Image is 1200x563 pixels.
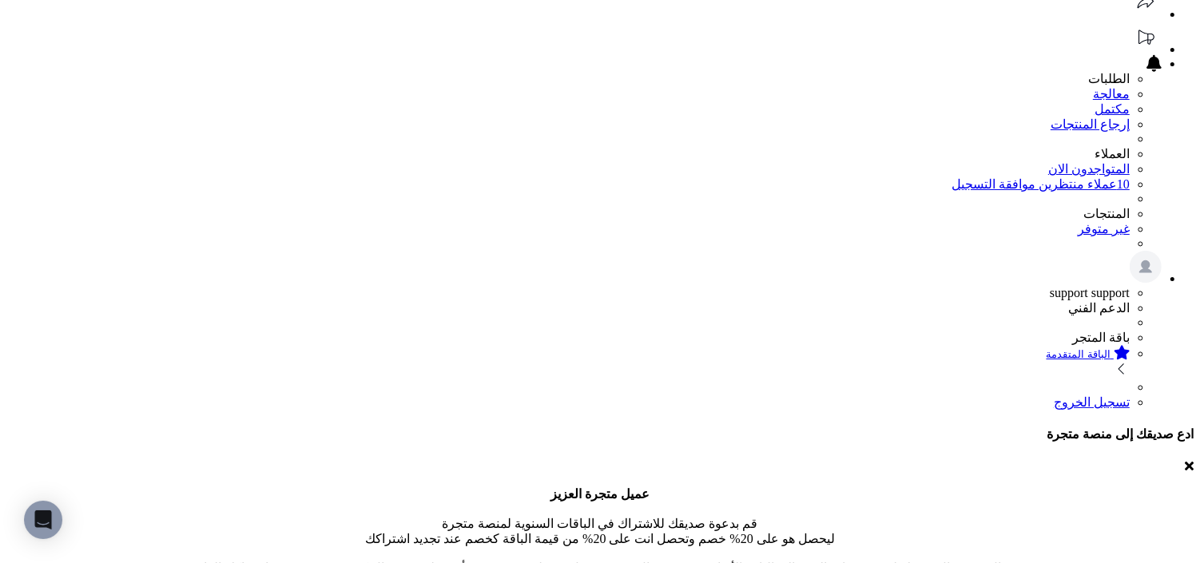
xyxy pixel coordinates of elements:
div: Open Intercom Messenger [24,501,62,539]
li: الدعم الفني [6,300,1130,315]
li: العملاء [6,146,1130,161]
a: 10عملاء منتظرين موافقة التسجيل [952,177,1130,191]
span: 10 [1117,177,1130,191]
a: معالجة [6,86,1130,101]
li: باقة المتجر [6,330,1130,345]
a: تسجيل الخروج [1054,395,1130,409]
li: المنتجات [6,206,1130,221]
a: تحديثات المنصة [1130,42,1162,56]
small: الباقة المتقدمة [1047,348,1111,360]
a: إرجاع المنتجات [1051,117,1130,131]
li: الطلبات [6,71,1130,86]
a: غير متوفر [1078,222,1130,236]
h4: ادع صديقك إلى منصة متجرة [6,426,1194,442]
a: الباقة المتقدمة [6,345,1130,380]
span: support support [1050,286,1130,299]
b: عميل متجرة العزيز [550,487,650,501]
a: مكتمل [1095,102,1130,116]
a: المتواجدون الان [1048,162,1130,176]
